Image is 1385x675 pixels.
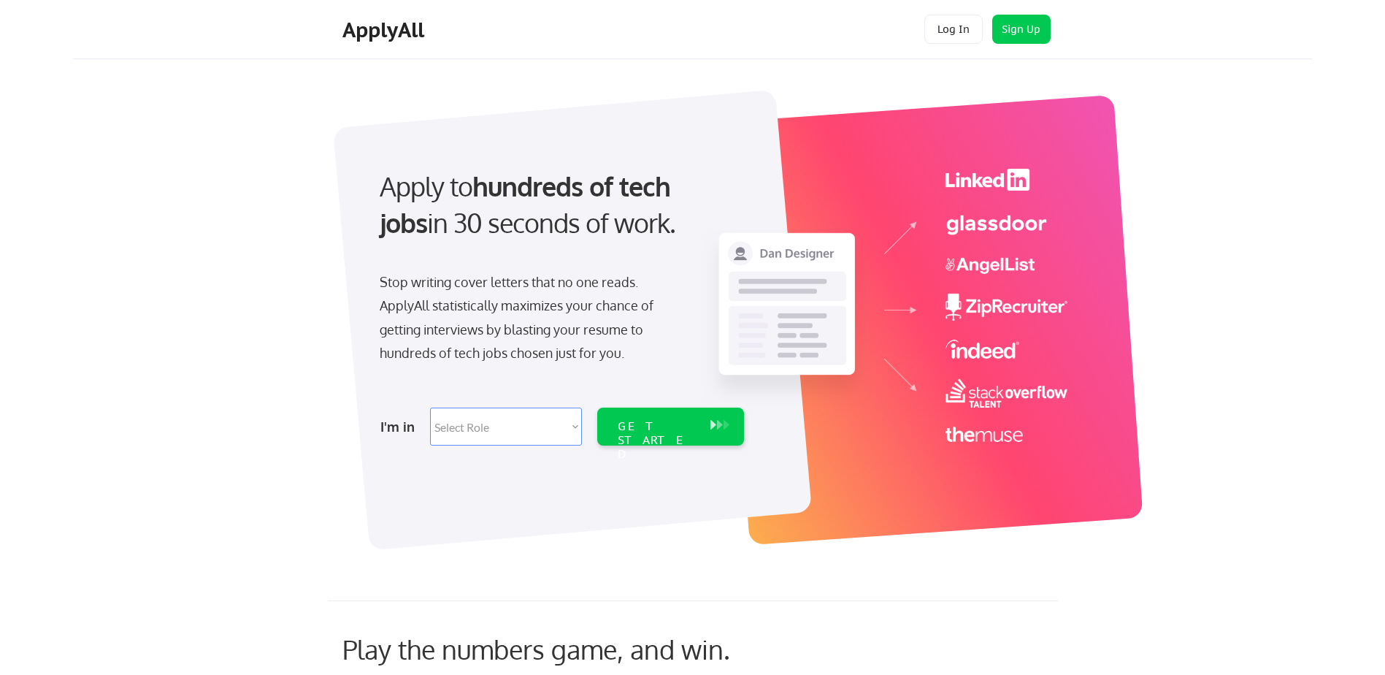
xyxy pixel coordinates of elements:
div: GET STARTED [618,419,696,462]
div: Apply to in 30 seconds of work. [380,168,738,242]
div: I'm in [380,415,421,438]
button: Log In [924,15,983,44]
div: Stop writing cover letters that no one reads. ApplyAll statistically maximizes your chance of get... [380,270,680,365]
button: Sign Up [992,15,1051,44]
strong: hundreds of tech jobs [380,169,677,239]
div: ApplyAll [342,18,429,42]
div: Play the numbers game, and win. [342,633,795,665]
